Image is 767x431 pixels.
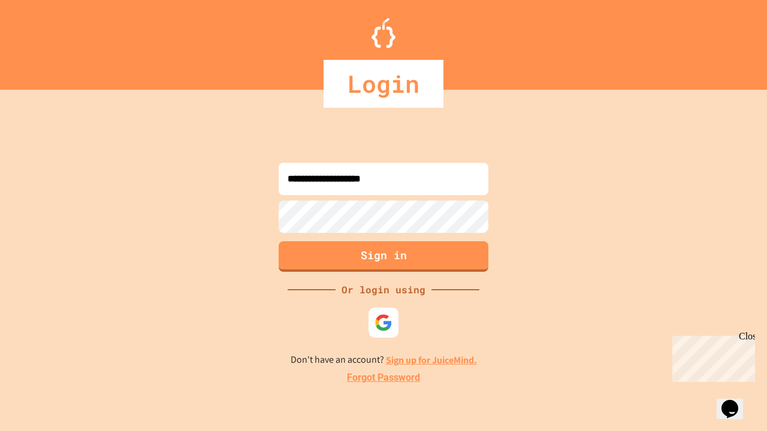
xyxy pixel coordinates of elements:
a: Forgot Password [347,371,420,385]
div: Or login using [336,283,431,297]
iframe: chat widget [668,331,755,382]
button: Sign in [279,241,488,272]
img: google-icon.svg [375,314,392,332]
div: Login [324,60,443,108]
iframe: chat widget [717,383,755,419]
div: Chat with us now!Close [5,5,83,76]
img: Logo.svg [372,18,395,48]
a: Sign up for JuiceMind. [386,354,477,366]
p: Don't have an account? [291,353,477,368]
